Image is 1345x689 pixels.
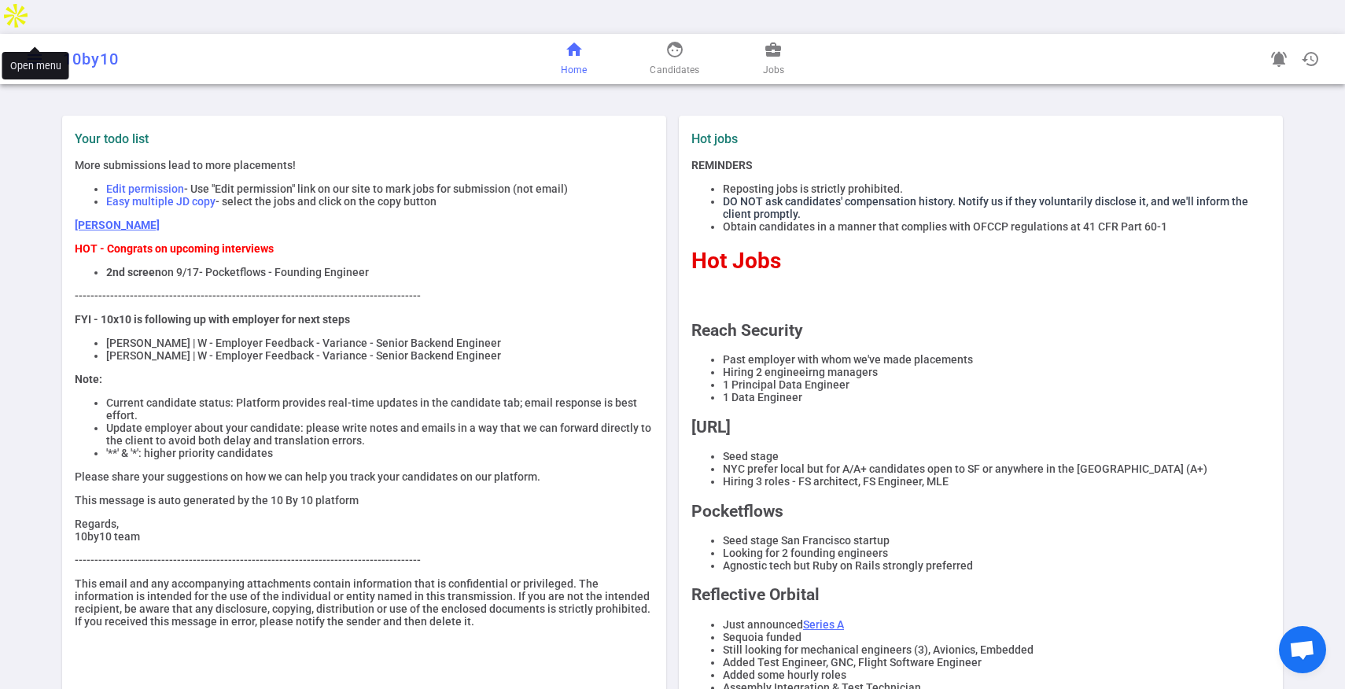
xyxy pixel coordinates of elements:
p: ---------------------------------------------------------------------------------------- [75,554,654,566]
li: 1 Principal Data Engineer [723,378,1270,391]
span: notifications_active [1269,50,1288,68]
li: Just announced [723,618,1270,631]
li: Current candidate status: Platform provides real-time updates in the candidate tab; email respons... [106,396,654,422]
li: Past employer with whom we've made placements [723,353,1270,366]
span: DO NOT ask candidates' compensation history. Notify us if they voluntarily disclose it, and we'll... [723,195,1248,220]
h2: Reflective Orbital [691,585,1270,604]
span: - Use "Edit permission" link on our site to mark jobs for submission (not email) [184,182,568,195]
strong: Note: [75,373,102,385]
p: ---------------------------------------------------------------------------------------- [75,289,654,302]
a: [PERSON_NAME] [75,219,160,231]
strong: REMINDERS [691,159,753,171]
strong: FYI - 10x10 is following up with employer for next steps [75,313,350,326]
li: Still looking for mechanical engineers (3), Avionics, Embedded [723,643,1270,656]
li: Seed stage [723,450,1270,462]
li: Hiring 3 roles - FS architect, FS Engineer, MLE [723,475,1270,488]
span: history [1301,50,1320,68]
p: This message is auto generated by the 10 By 10 platform [75,494,654,507]
p: Please share your suggestions on how we can help you track your candidates on our platform. [75,470,654,483]
a: Jobs [763,40,784,78]
li: [PERSON_NAME] | W - Employer Feedback - Variance - Senior Backend Engineer [106,349,654,362]
li: Hiring 2 engineeirng managers [723,366,1270,378]
span: Hot Jobs [691,248,781,274]
div: Open chat [1279,626,1326,673]
span: home [565,40,584,59]
li: Update employer about your candidate: please write notes and emails in a way that we can forward ... [106,422,654,447]
li: Obtain candidates in a manner that complies with OFCCP regulations at 41 CFR Part 60-1 [723,220,1270,233]
span: business_center [764,40,783,59]
strong: 2nd screen [106,266,161,278]
h2: Pocketflows [691,502,1270,521]
h2: Reach Security [691,321,1270,340]
span: face [665,40,684,59]
li: Reposting jobs is strictly prohibited. [723,182,1270,195]
span: Jobs [763,62,784,78]
li: Seed stage San Francisco startup [723,534,1270,547]
li: 1 Data Engineer [723,391,1270,403]
li: Added Test Engineer, GNC, Flight Software Engineer [723,656,1270,669]
p: This email and any accompanying attachments contain information that is confidential or privilege... [75,577,654,628]
span: Candidates [650,62,699,78]
li: Agnostic tech but Ruby on Rails strongly preferred [723,559,1270,572]
a: Candidates [650,40,699,78]
span: Home [561,62,587,78]
span: on 9/17 [161,266,199,278]
li: NYC prefer local but for A/A+ candidates open to SF or anywhere in the [GEOGRAPHIC_DATA] (A+) [723,462,1270,475]
span: Easy multiple JD copy [106,195,216,208]
li: '**' & '*': higher priority candidates [106,447,654,459]
a: Home [561,40,587,78]
li: Sequoia funded [723,631,1270,643]
li: Looking for 2 founding engineers [723,547,1270,559]
strong: HOT - Congrats on upcoming interviews [75,242,274,255]
a: Series A [803,618,844,631]
li: [PERSON_NAME] | W - Employer Feedback - Variance - Senior Backend Engineer [106,337,654,349]
span: Edit permission [106,182,184,195]
p: Regards, 10by10 team [75,518,654,543]
span: - select the jobs and click on the copy button [216,195,437,208]
div: Open menu [2,52,69,79]
label: Hot jobs [691,131,975,146]
div: 10by10 [63,50,442,68]
label: Your todo list [75,131,654,146]
li: Added some hourly roles [723,669,1270,681]
button: Open history [1295,43,1326,75]
span: - Pocketflows - Founding Engineer [199,266,369,278]
span: More submissions lead to more placements! [75,159,296,171]
h2: [URL] [691,418,1270,437]
a: Go to see announcements [1263,43,1295,75]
